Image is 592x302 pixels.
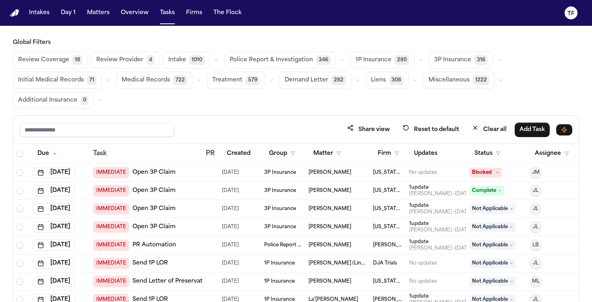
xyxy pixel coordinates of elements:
span: 1010 [189,55,205,65]
button: Intakes [26,6,53,20]
span: 1222 [473,75,489,85]
span: 18 [72,55,83,65]
span: Intake [168,56,186,64]
button: 1P Insurance280 [350,52,414,69]
button: Medical Records722 [116,72,193,89]
button: Clear all [467,122,511,137]
button: Liens308 [366,72,409,89]
span: 0 [81,96,89,105]
span: Police Report & Investigation [230,56,313,64]
span: 316 [474,55,488,65]
button: Reset to default [398,122,464,137]
span: 722 [173,75,187,85]
span: 3P Insurance [434,56,471,64]
button: Additional Insurance0 [13,92,94,109]
h3: Global Filters [13,39,579,47]
button: Miscellaneous1222 [423,72,495,89]
span: Demand Letter [285,76,328,84]
button: Overview [118,6,152,20]
img: Finch Logo [10,9,19,17]
button: Firms [183,6,205,20]
span: 1P Insurance [356,56,391,64]
span: Miscellaneous [428,76,470,84]
span: 71 [87,75,97,85]
button: Tasks [157,6,178,20]
span: Review Coverage [18,56,69,64]
button: Review Provider4 [91,52,160,69]
span: Liens [371,76,386,84]
button: Immediate Task [556,124,572,135]
button: The Flock [210,6,245,20]
span: Treatment [212,76,242,84]
button: Matters [84,6,113,20]
button: Treatment579 [207,72,265,89]
button: Review Coverage18 [13,52,88,69]
button: 3P Insurance316 [429,52,493,69]
button: Police Report & Investigation346 [224,52,336,69]
a: Home [10,9,19,17]
span: Initial Medical Records [18,76,84,84]
span: 308 [389,75,404,85]
button: Intake1010 [163,52,210,69]
span: Additional Insurance [18,96,77,104]
span: Medical Records [122,76,170,84]
span: 282 [331,75,346,85]
button: Initial Medical Records71 [13,72,102,89]
span: 579 [246,75,260,85]
button: Demand Letter282 [279,72,351,89]
button: Share view [342,122,395,137]
span: 4 [147,55,155,65]
button: Add Task [515,123,550,137]
button: Day 1 [58,6,79,20]
span: Review Provider [96,56,143,64]
span: 280 [395,55,409,65]
span: 346 [316,55,331,65]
